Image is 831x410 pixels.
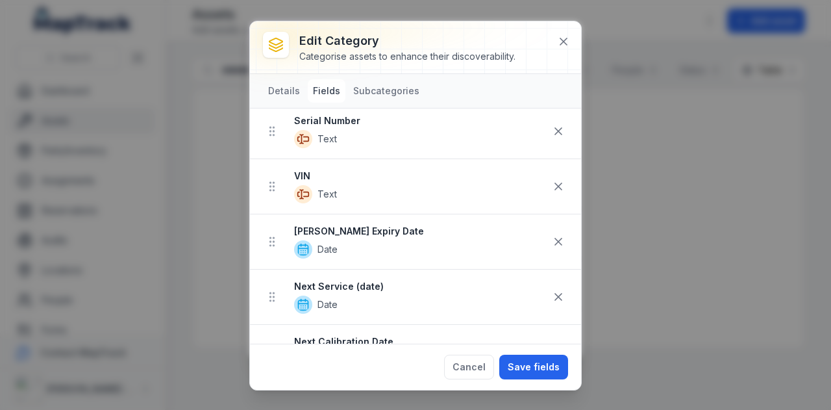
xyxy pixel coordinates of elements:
[263,79,305,103] button: Details
[317,133,337,146] span: Text
[294,170,546,183] strong: VIN
[317,243,338,256] span: Date
[444,355,494,379] button: Cancel
[348,79,425,103] button: Subcategories
[299,50,515,63] div: Categorise assets to enhance their discoverability.
[308,79,345,103] button: Fields
[294,114,546,127] strong: Serial Number
[294,225,546,238] strong: [PERSON_NAME] Expiry Date
[294,280,546,293] strong: Next Service (date)
[499,355,568,379] button: Save fields
[317,298,338,311] span: Date
[317,188,337,201] span: Text
[294,335,546,348] strong: Next Calibration Date
[299,32,515,50] h3: Edit category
